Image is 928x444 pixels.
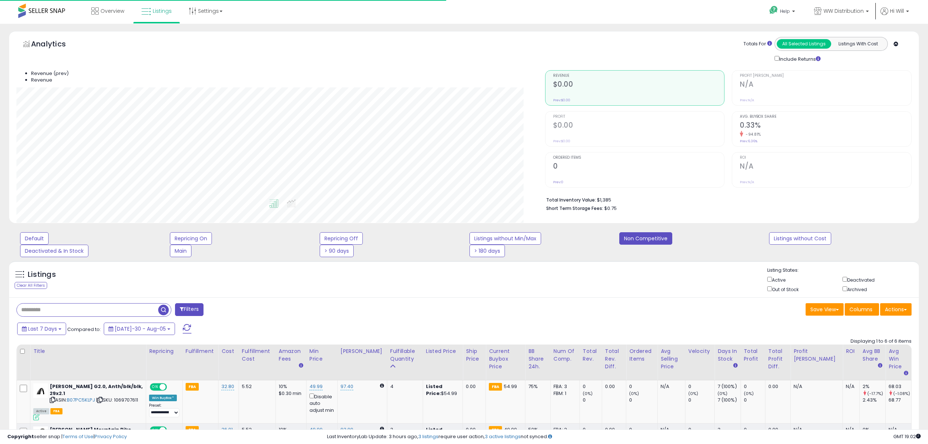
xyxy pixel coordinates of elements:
b: Listed Price: [426,426,442,440]
span: ROI [740,156,911,160]
div: 75% [528,383,547,390]
div: Cost [221,347,236,355]
span: Ordered Items [553,156,724,160]
strong: Copyright [7,433,34,440]
div: Amazon Fees [279,347,303,363]
div: 0.00 [768,426,787,433]
div: Avg BB Share [863,347,883,363]
div: Velocity [688,347,711,355]
h2: 0 [553,162,724,172]
div: Min Price [309,347,334,363]
a: B07PC5KLPJ [67,396,95,403]
a: 3 active listings [485,433,521,440]
button: Save View [806,303,844,316]
small: FBA [489,383,502,391]
div: 0 [583,397,604,404]
div: Num of Comp. [554,347,577,363]
i: Get Help [769,5,778,15]
span: 49.99 [504,426,517,433]
div: N/A [794,383,840,390]
div: [PERSON_NAME] [341,347,384,355]
span: Columns [849,306,872,313]
span: WW Distribution [824,7,864,15]
button: Repricing Off [320,232,363,245]
small: FBA [186,426,199,434]
div: FBM: 1 [554,390,577,397]
div: 10% [279,383,303,390]
div: 68.77 [889,397,914,404]
span: Profit [553,115,724,119]
div: 0 [688,397,717,404]
span: FBA [50,408,62,414]
span: ON [151,384,160,390]
h2: $0.00 [553,121,724,131]
label: Out of Stock [772,286,799,293]
span: Help [780,8,790,14]
div: 0% [863,426,888,433]
a: 36.91 [221,426,233,433]
div: 5.52 [242,383,273,390]
div: 0 [688,383,717,390]
small: (-17.7%) [867,391,883,396]
div: 0 [629,426,660,433]
button: Last 7 Days [17,323,66,335]
small: Prev: N/A [740,180,754,184]
a: 49.99 [309,383,323,390]
div: Total Rev. Diff. [605,347,623,370]
div: Avg Selling Price [661,347,682,370]
div: 0 [583,383,604,390]
div: 0.00 [605,426,623,433]
button: Listings With Cost [831,39,885,49]
div: BB Share 24h. [528,347,547,370]
label: Deactivated [847,277,875,283]
button: [DATE]-30 - Aug-05 [104,323,175,335]
small: (0%) [688,391,698,396]
div: 10% [279,426,303,433]
div: 0 [688,426,717,433]
img: 31aXg8IupdL._SL40_.jpg [33,383,48,398]
div: seller snap | | [7,433,127,440]
span: OFF [166,384,177,390]
small: Prev: 6.36% [740,139,757,143]
small: Prev: N/A [740,98,754,102]
div: 7 (100%) [718,383,743,390]
div: ASIN: [33,397,143,414]
div: $0.30 min [279,390,303,397]
div: $49.99 [426,426,460,440]
h2: N/A [740,162,911,172]
small: Amazon Fees. [299,363,303,369]
a: Terms of Use [62,433,94,440]
div: Displaying 1 to 6 of 6 items [851,338,912,345]
a: 49.99 [309,426,323,433]
p: Listing States: [767,267,919,274]
div: 0.00 [466,426,483,433]
small: (0%) [583,391,593,396]
button: Non Competitive [619,232,672,245]
div: 2.43% [863,397,888,404]
div: N/A [794,426,840,433]
h2: 0.33% [740,121,911,131]
li: $1,385 [546,195,906,204]
button: All Selected Listings [777,39,831,49]
div: 7 (100%) [718,397,743,404]
button: Listings without Min/Max [469,232,541,245]
div: N/A [661,383,682,390]
small: (-1.08%) [893,391,910,396]
span: Listings [153,7,172,15]
button: Listings without Cost [769,232,831,245]
small: (0%) [629,391,639,396]
span: Compared to: [67,326,101,333]
div: Fulfillment [186,347,215,355]
div: Total Profit Diff. [768,347,787,370]
a: 3 listings [418,433,438,440]
div: Fulfillment Cost [242,347,273,363]
h2: N/A [740,80,911,90]
a: Hi Will [881,7,909,22]
img: 41XLHVSMbJL._SL40_.jpg [33,426,48,441]
div: 0 [744,426,768,433]
h5: Analytics [31,39,80,51]
div: 0.00 [605,383,623,390]
span: Overview [100,7,124,15]
b: Total Inventory Value: [546,197,596,203]
small: (0%) [718,391,727,396]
